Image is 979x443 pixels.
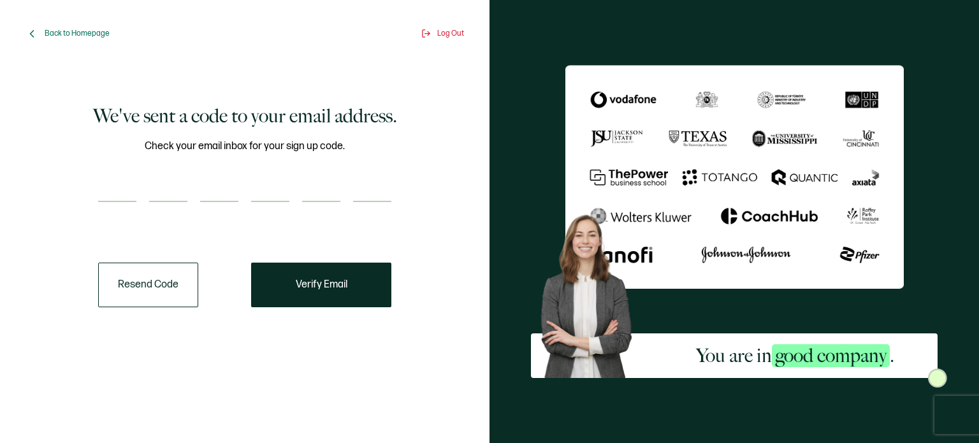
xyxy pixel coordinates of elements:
[772,344,890,367] span: good company
[565,65,904,288] img: Sertifier We've sent a code to your email address.
[696,343,894,368] h2: You are in .
[98,263,198,307] button: Resend Code
[145,138,345,154] span: Check your email inbox for your sign up code.
[93,103,397,129] h1: We've sent a code to your email address.
[928,368,947,388] img: Sertifier Signup
[531,207,653,377] img: Sertifier Signup - You are in <span class="strong-h">good company</span>. Hero
[251,263,391,307] button: Verify Email
[437,29,464,38] span: Log Out
[45,29,110,38] span: Back to Homepage
[296,280,347,290] span: Verify Email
